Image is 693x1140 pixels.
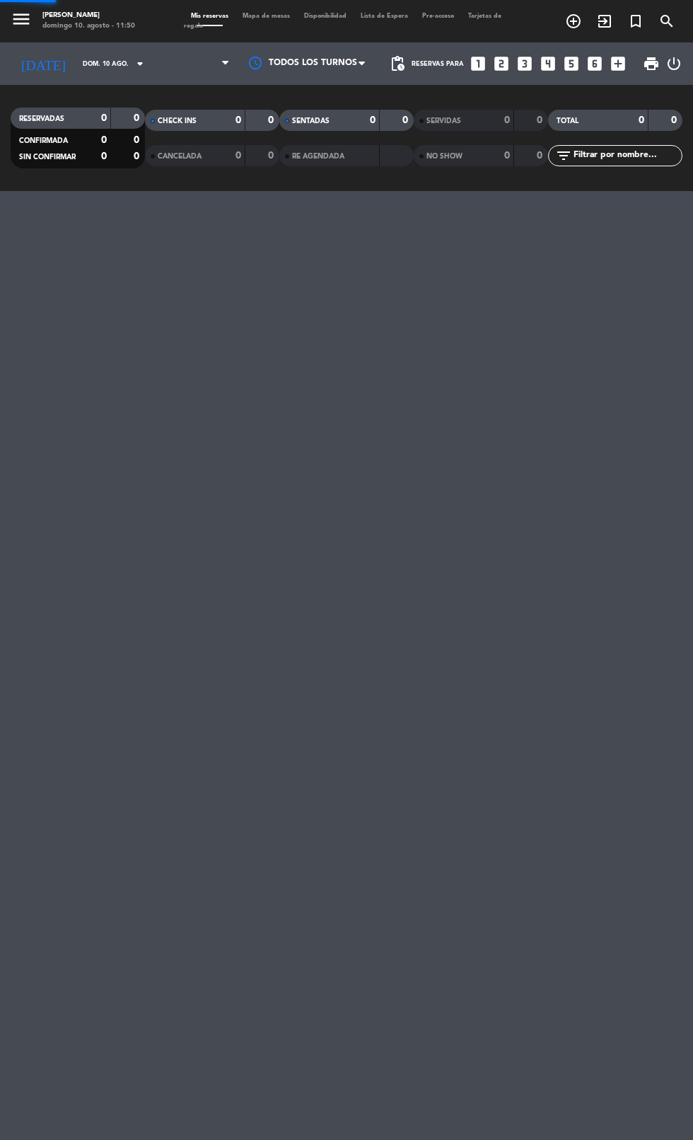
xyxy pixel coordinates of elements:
strong: 0 [101,151,107,161]
span: TOTAL [557,117,578,125]
span: Lista de Espera [354,13,415,19]
span: CANCELADA [158,153,202,160]
span: Reservas para [412,60,464,68]
i: filter_list [555,147,572,164]
strong: 0 [370,115,375,125]
span: Mapa de mesas [235,13,297,19]
i: menu [11,8,32,30]
strong: 0 [268,115,276,125]
span: SIN CONFIRMAR [19,154,76,161]
div: domingo 10. agosto - 11:50 [42,21,135,32]
strong: 0 [134,113,142,123]
span: Pre-acceso [415,13,461,19]
span: RE AGENDADA [292,153,344,160]
button: menu [11,8,32,33]
i: looks_4 [539,54,557,73]
i: arrow_drop_down [132,55,148,72]
span: SERVIDAS [426,117,461,125]
strong: 0 [537,151,545,161]
strong: 0 [639,115,644,125]
div: LOG OUT [665,42,682,85]
i: exit_to_app [596,13,613,30]
strong: 0 [268,151,276,161]
strong: 0 [537,115,545,125]
strong: 0 [134,135,142,145]
i: add_circle_outline [565,13,582,30]
i: search [658,13,675,30]
strong: 0 [101,113,107,123]
i: turned_in_not [627,13,644,30]
i: looks_two [492,54,511,73]
strong: 0 [671,115,680,125]
strong: 0 [235,115,241,125]
strong: 0 [504,151,510,161]
span: SENTADAS [292,117,330,125]
i: looks_6 [586,54,604,73]
span: RESERVADAS [19,115,64,122]
span: CHECK INS [158,117,197,125]
i: looks_3 [516,54,534,73]
span: Mis reservas [184,13,235,19]
span: pending_actions [389,55,406,72]
strong: 0 [101,135,107,145]
i: power_settings_new [665,55,682,72]
i: [DATE] [11,50,76,78]
i: looks_one [469,54,487,73]
span: Disponibilidad [297,13,354,19]
strong: 0 [402,115,411,125]
strong: 0 [134,151,142,161]
span: print [643,55,660,72]
strong: 0 [235,151,241,161]
span: NO SHOW [426,153,462,160]
i: add_box [609,54,627,73]
i: looks_5 [562,54,581,73]
strong: 0 [504,115,510,125]
div: [PERSON_NAME] [42,11,135,21]
span: CONFIRMADA [19,137,68,144]
input: Filtrar por nombre... [572,148,682,163]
